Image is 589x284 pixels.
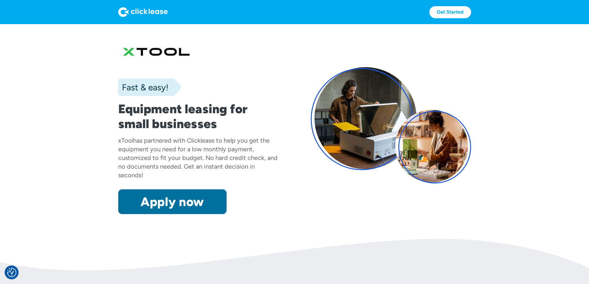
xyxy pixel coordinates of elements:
[7,268,16,277] img: Revisit consent button
[7,268,16,277] button: Consent Preferences
[118,7,168,17] img: Logo
[118,189,227,214] a: Apply now
[429,6,471,18] a: Get Started
[118,137,278,179] div: has partnered with Clicklease to help you get the equipment you need for a low monthly payment, c...
[118,81,168,93] div: Fast & easy!
[118,101,279,131] h1: Equipment leasing for small businesses
[118,137,133,144] div: xTool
